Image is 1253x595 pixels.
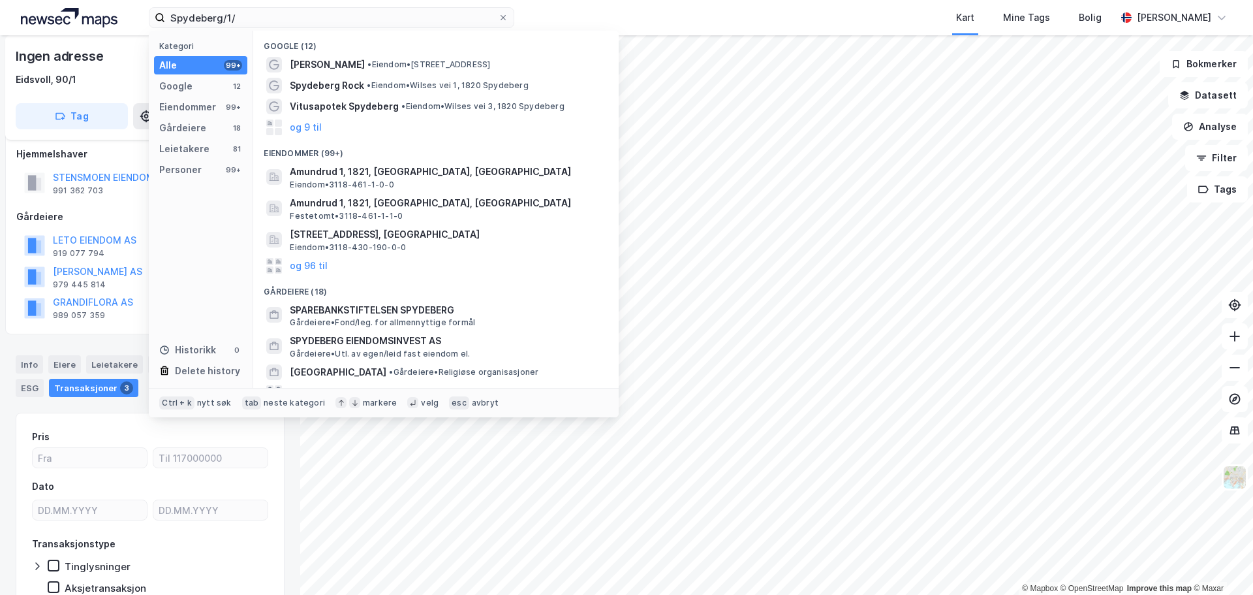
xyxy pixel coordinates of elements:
[1185,145,1248,171] button: Filter
[153,448,268,468] input: Til 117000000
[1188,532,1253,595] iframe: Chat Widget
[197,398,232,408] div: nytt søk
[264,398,325,408] div: neste kategori
[33,448,147,468] input: Fra
[290,242,406,253] span: Eiendom • 3118-430-190-0-0
[1003,10,1050,25] div: Mine Tags
[53,310,105,321] div: 989 057 359
[232,123,242,133] div: 18
[367,59,490,70] span: Eiendom • [STREET_ADDRESS]
[16,379,44,397] div: ESG
[153,500,268,520] input: DD.MM.YYYY
[449,396,469,410] div: esc
[367,80,528,91] span: Eiendom • Wilses vei 1, 1820 Spydeberg
[290,227,603,242] span: [STREET_ADDRESS], [GEOGRAPHIC_DATA]
[232,144,242,154] div: 81
[1222,465,1247,490] img: Z
[290,333,603,349] span: SPYDEBERG EIENDOMSINVEST AS
[290,385,325,401] button: og 15 til
[16,146,284,162] div: Hjemmelshaver
[1079,10,1102,25] div: Bolig
[290,364,386,380] span: [GEOGRAPHIC_DATA]
[1127,584,1192,593] a: Improve this map
[363,398,397,408] div: markere
[472,398,499,408] div: avbryt
[16,103,128,129] button: Tag
[290,211,403,221] span: Festetomt • 3118-461-1-1-0
[1160,51,1248,77] button: Bokmerker
[53,248,104,259] div: 919 077 794
[253,276,619,300] div: Gårdeiere (18)
[253,31,619,54] div: Google (12)
[159,162,202,178] div: Personer
[49,379,138,397] div: Transaksjoner
[148,355,213,374] div: Datasett
[401,101,405,111] span: •
[165,8,498,27] input: Søk på adresse, matrikkel, gårdeiere, leietakere eller personer
[65,560,131,573] div: Tinglysninger
[33,500,147,520] input: DD.MM.YYYY
[21,8,117,27] img: logo.a4113a55bc3d86da70a041830d287a7e.svg
[367,80,371,90] span: •
[242,396,262,410] div: tab
[290,99,399,114] span: Vitusapotek Spydeberg
[159,57,177,73] div: Alle
[53,185,103,196] div: 991 362 703
[224,102,242,112] div: 99+
[86,355,143,374] div: Leietakere
[290,302,603,318] span: SPAREBANKSTIFTELSEN SPYDEBERG
[224,165,242,175] div: 99+
[290,164,603,180] span: Amundrud 1, 1821, [GEOGRAPHIC_DATA], [GEOGRAPHIC_DATA]
[1188,532,1253,595] div: Kontrollprogram for chat
[16,72,76,88] div: Eidsvoll, 90/1
[16,355,43,374] div: Info
[290,258,328,274] button: og 96 til
[1168,82,1248,108] button: Datasett
[232,345,242,355] div: 0
[159,141,209,157] div: Leietakere
[16,46,106,67] div: Ingen adresse
[65,582,146,594] div: Aksjetransaksjon
[32,479,54,494] div: Dato
[389,367,538,378] span: Gårdeiere • Religiøse organisasjoner
[232,81,242,91] div: 12
[290,57,365,72] span: [PERSON_NAME]
[290,120,322,135] button: og 9 til
[290,195,603,211] span: Amundrud 1, 1821, [GEOGRAPHIC_DATA], [GEOGRAPHIC_DATA]
[290,78,364,93] span: Spydeberg Rock
[253,138,619,161] div: Eiendommer (99+)
[389,367,393,377] span: •
[32,536,116,552] div: Transaksjonstype
[32,429,50,445] div: Pris
[224,60,242,71] div: 99+
[290,317,475,328] span: Gårdeiere • Fond/leg. for allmennyttige formål
[401,101,564,112] span: Eiendom • Wilses vei 3, 1820 Spydeberg
[159,99,216,115] div: Eiendommer
[159,342,216,358] div: Historikk
[290,180,394,190] span: Eiendom • 3118-461-1-0-0
[159,78,193,94] div: Google
[175,363,240,379] div: Delete history
[48,355,81,374] div: Eiere
[421,398,439,408] div: velg
[1060,584,1124,593] a: OpenStreetMap
[1022,584,1058,593] a: Mapbox
[290,349,470,359] span: Gårdeiere • Utl. av egen/leid fast eiendom el.
[159,396,194,410] div: Ctrl + k
[1137,10,1211,25] div: [PERSON_NAME]
[1187,176,1248,202] button: Tags
[1172,114,1248,140] button: Analyse
[159,41,247,51] div: Kategori
[367,59,371,69] span: •
[53,280,106,290] div: 979 445 814
[159,120,206,136] div: Gårdeiere
[956,10,974,25] div: Kart
[16,209,284,225] div: Gårdeiere
[120,381,133,394] div: 3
